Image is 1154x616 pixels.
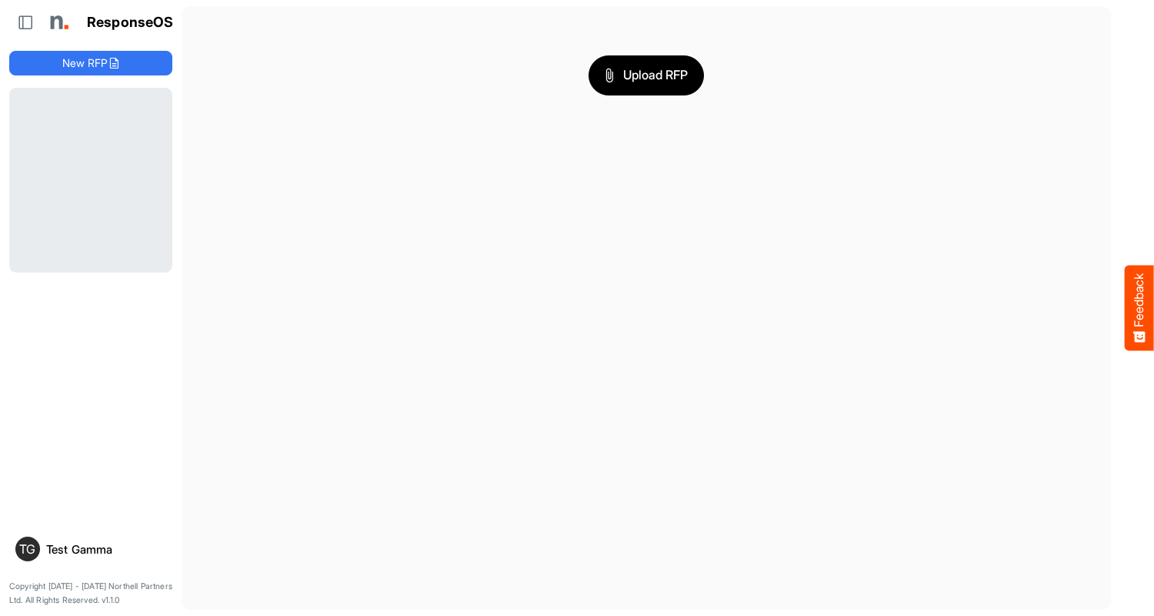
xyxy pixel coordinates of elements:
button: Upload RFP [589,55,704,95]
span: Upload RFP [605,65,688,85]
div: Test Gamma [46,544,166,555]
button: New RFP [9,51,172,75]
h1: ResponseOS [87,15,174,31]
div: Loading... [9,88,172,273]
span: TG [19,543,35,555]
p: Copyright [DATE] - [DATE] Northell Partners Ltd. All Rights Reserved. v1.1.0 [9,580,172,607]
button: Feedback [1125,266,1154,351]
img: Northell [42,7,73,38]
